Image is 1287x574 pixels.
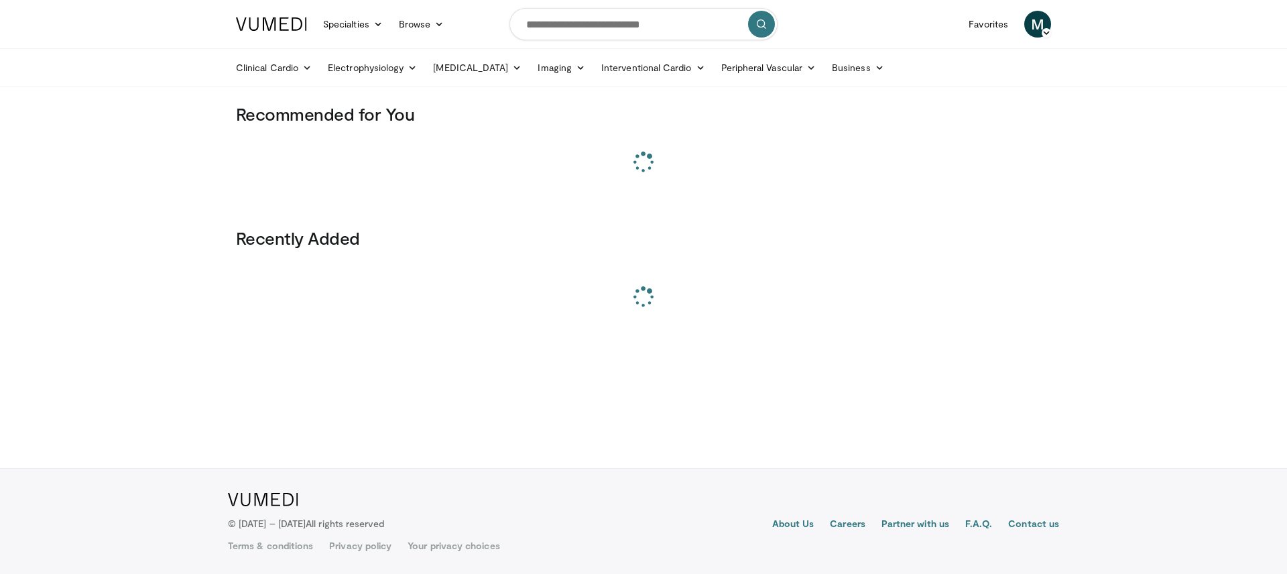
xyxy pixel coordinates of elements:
a: Peripheral Vascular [713,54,824,81]
a: Interventional Cardio [593,54,713,81]
a: [MEDICAL_DATA] [425,54,530,81]
a: Imaging [530,54,593,81]
a: Browse [391,11,452,38]
p: © [DATE] – [DATE] [228,517,385,530]
h3: Recommended for You [236,103,1051,125]
a: Electrophysiology [320,54,425,81]
a: About Us [772,517,814,533]
img: VuMedi Logo [236,17,307,31]
a: Specialties [315,11,391,38]
a: Partner with us [881,517,949,533]
a: Terms & conditions [228,539,313,553]
a: F.A.Q. [965,517,992,533]
a: M [1024,11,1051,38]
img: VuMedi Logo [228,493,298,506]
a: Contact us [1008,517,1059,533]
a: Your privacy choices [408,539,499,553]
a: Clinical Cardio [228,54,320,81]
a: Privacy policy [329,539,391,553]
h3: Recently Added [236,227,1051,249]
a: Careers [830,517,865,533]
input: Search topics, interventions [509,8,778,40]
span: All rights reserved [306,518,384,529]
a: Business [824,54,892,81]
a: Favorites [961,11,1016,38]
